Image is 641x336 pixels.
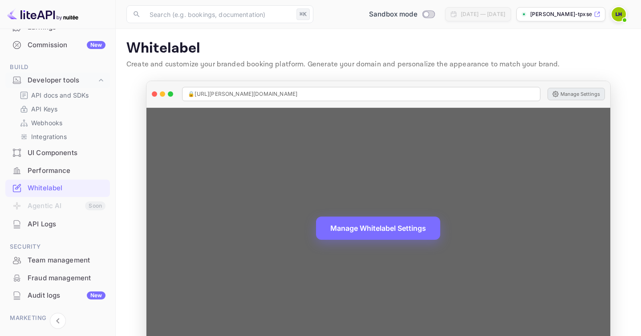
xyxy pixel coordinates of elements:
button: Manage Whitelabel Settings [316,217,440,240]
span: Sandbox mode [369,9,418,20]
a: Whitelabel [5,180,110,196]
a: CommissionNew [5,37,110,53]
p: Create and customize your branded booking platform. Generate your domain and personalize the appe... [126,59,630,70]
a: API Keys [20,104,103,114]
a: Fraud management [5,270,110,286]
p: [PERSON_NAME]-tpxse.nuit... [530,10,592,18]
div: Team management [28,255,105,266]
div: Audit logs [28,291,105,301]
div: API Logs [28,219,105,229]
div: Developer tools [28,75,97,86]
div: Fraud management [28,273,105,283]
button: Manage Settings [548,88,605,100]
div: Whitelabel [5,180,110,197]
div: New [87,291,105,299]
button: Collapse navigation [50,313,66,329]
a: Webhooks [20,118,103,127]
div: Team management [5,252,110,269]
p: API docs and SDKs [31,90,89,100]
span: Build [5,62,110,72]
div: CommissionNew [5,37,110,54]
div: Performance [28,166,105,176]
a: UI Components [5,144,110,161]
input: Search (e.g. bookings, documentation) [144,5,293,23]
div: UI Components [5,144,110,162]
div: Audit logsNew [5,287,110,304]
span: 🔒 [URL][PERSON_NAME][DOMAIN_NAME] [188,90,297,98]
a: Performance [5,162,110,179]
a: Earnings [5,19,110,35]
p: Webhooks [31,118,62,127]
a: Integrations [20,132,103,141]
div: Commission [28,40,105,50]
div: Integrations [16,130,106,143]
p: Integrations [31,132,67,141]
div: API Logs [5,216,110,233]
div: Developer tools [5,73,110,88]
div: Webhooks [16,116,106,129]
a: Team management [5,252,110,268]
div: Switch to Production mode [365,9,438,20]
p: API Keys [31,104,57,114]
img: Luke Henson [612,7,626,21]
p: Whitelabel [126,40,630,57]
div: UI Components [28,148,105,158]
a: API Logs [5,216,110,232]
span: Marketing [5,313,110,323]
div: ⌘K [296,8,310,20]
div: Fraud management [5,270,110,287]
span: Security [5,242,110,252]
a: Audit logsNew [5,287,110,303]
div: Whitelabel [28,183,105,193]
div: [DATE] — [DATE] [461,10,505,18]
div: New [87,41,105,49]
a: API docs and SDKs [20,90,103,100]
div: API docs and SDKs [16,89,106,102]
div: API Keys [16,102,106,115]
img: LiteAPI logo [7,7,78,21]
